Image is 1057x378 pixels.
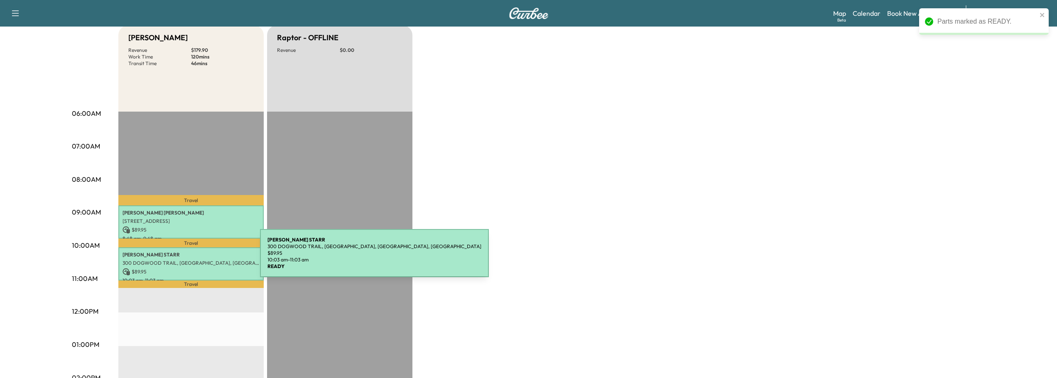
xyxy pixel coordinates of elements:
p: 8:48 am - 9:48 am [123,235,260,242]
p: 10:00AM [72,240,100,250]
p: Travel [118,280,264,288]
p: $ 0.00 [340,47,402,54]
button: close [1040,12,1045,18]
a: Calendar [853,8,880,18]
p: 07:00AM [72,141,100,151]
p: 06:00AM [72,108,101,118]
p: $ 179.90 [191,47,254,54]
p: 300 DOGWOOD TRAIL, [GEOGRAPHIC_DATA], [GEOGRAPHIC_DATA], [GEOGRAPHIC_DATA] [123,260,260,266]
p: Revenue [128,47,191,54]
p: Revenue [277,47,340,54]
p: 46 mins [191,60,254,67]
p: [PERSON_NAME] STARR [123,251,260,258]
p: 09:00AM [72,207,101,217]
div: Parts marked as READY. [937,17,1037,27]
p: 11:00AM [72,273,98,283]
a: MapBeta [833,8,846,18]
p: $ 89.95 [123,268,260,276]
p: 120 mins [191,54,254,60]
div: Beta [837,17,846,23]
p: Transit Time [128,60,191,67]
p: Travel [118,195,264,205]
p: Work Time [128,54,191,60]
p: 10:03 am - 11:03 am [123,277,260,284]
p: 08:00AM [72,174,101,184]
p: Travel [118,239,264,247]
a: Book New Appointment [887,8,957,18]
img: Curbee Logo [509,7,549,19]
p: 12:00PM [72,306,98,316]
p: $ 89.95 [123,226,260,234]
h5: Raptor - OFFLINE [277,32,338,44]
h5: [PERSON_NAME] [128,32,188,44]
p: 01:00PM [72,339,99,349]
p: [STREET_ADDRESS] [123,218,260,224]
p: [PERSON_NAME] [PERSON_NAME] [123,210,260,216]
